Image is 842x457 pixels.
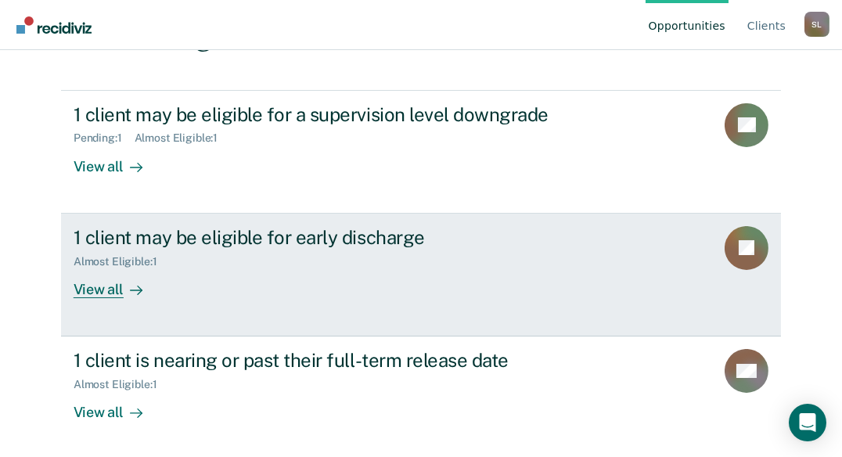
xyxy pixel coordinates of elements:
div: Almost Eligible : 1 [74,255,170,268]
div: S L [804,12,829,37]
div: 1 client may be eligible for a supervision level downgrade [74,103,623,126]
div: View all [74,391,161,422]
div: View all [74,145,161,175]
div: Pending : 1 [74,131,135,145]
div: Almost Eligible : 1 [74,378,170,391]
a: 1 client may be eligible for a supervision level downgradePending:1Almost Eligible:1View all [61,90,781,214]
div: Almost Eligible : 1 [135,131,231,145]
div: 1 client is nearing or past their full-term release date [74,349,623,372]
div: Open Intercom Messenger [789,404,826,441]
div: View all [74,268,161,298]
img: Recidiviz [16,16,92,34]
button: Profile dropdown button [804,12,829,37]
div: 1 client may be eligible for early discharge [74,226,623,249]
a: 1 client may be eligible for early dischargeAlmost Eligible:1View all [61,214,781,336]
